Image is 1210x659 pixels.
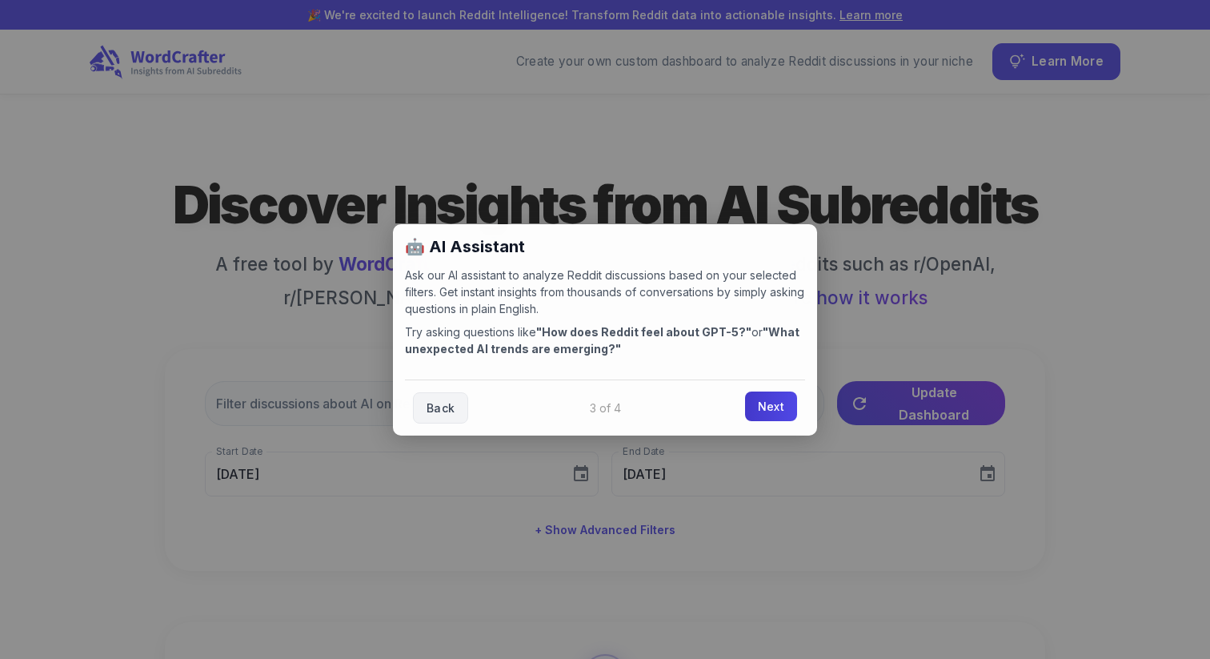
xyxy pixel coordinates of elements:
[405,236,805,257] h2: 🤖 AI Assistant
[405,267,805,317] p: Ask our AI assistant to analyze Reddit discussions based on your selected filters. Get instant in...
[413,392,468,424] a: Back
[745,392,797,421] a: Next
[405,323,805,357] p: Try asking questions like or
[536,325,751,339] strong: "How does Reddit feel about GPT-5?"
[405,325,799,356] strong: "What unexpected AI trends are emerging?"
